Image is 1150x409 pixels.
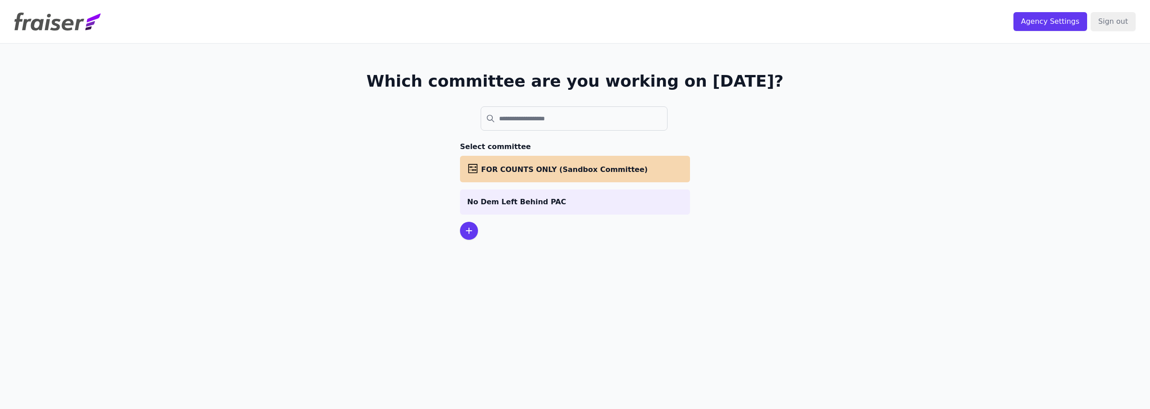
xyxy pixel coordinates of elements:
[14,13,101,31] img: Fraiser Logo
[460,156,690,182] a: FOR COUNTS ONLY (Sandbox Committee)
[467,197,683,207] p: No Dem Left Behind PAC
[460,141,690,152] h3: Select committee
[460,189,690,215] a: No Dem Left Behind PAC
[1091,12,1136,31] input: Sign out
[481,165,648,174] span: FOR COUNTS ONLY (Sandbox Committee)
[1013,12,1087,31] input: Agency Settings
[367,72,784,90] h1: Which committee are you working on [DATE]?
